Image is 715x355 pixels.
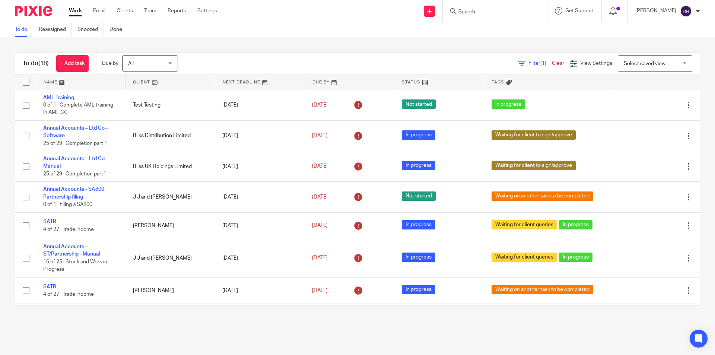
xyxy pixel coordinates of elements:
[215,304,305,334] td: [DATE]
[552,61,564,66] a: Clear
[492,80,504,84] span: Tags
[215,151,305,182] td: [DATE]
[125,120,215,151] td: Bliss Distribution Limited
[43,202,92,207] span: 0 of 1 · Filing a SA800
[492,191,593,201] span: Waiting on another task to be completed
[215,277,305,304] td: [DATE]
[197,7,217,15] a: Settings
[312,194,328,200] span: [DATE]
[312,256,328,261] span: [DATE]
[402,220,435,229] span: In progress
[43,141,107,146] span: 25 of 29 · Completion part 1
[492,99,525,109] span: In progress
[43,244,100,257] a: Annual Accounts – ST/Partnership - Manual
[312,223,328,228] span: [DATE]
[43,284,56,289] a: SATR
[635,7,676,15] p: [PERSON_NAME]
[117,7,133,15] a: Clients
[458,9,525,16] input: Search
[43,102,113,115] span: 0 of 1 · Complete AML training in AML CC
[215,212,305,239] td: [DATE]
[43,126,108,138] a: Annual Accounts – Ltd Co - Software
[43,187,104,199] a: Annual Accounts - SA800 Partnership filing
[215,239,305,278] td: [DATE]
[125,151,215,182] td: Bliss UK Holdings Limited
[559,220,592,229] span: In progress
[56,55,89,72] a: + Add task
[69,7,82,15] a: Work
[680,5,692,17] img: svg%3E
[402,99,436,109] span: Not started
[528,61,552,66] span: Filter
[93,7,105,15] a: Email
[102,60,118,67] p: Due by
[144,7,156,15] a: Team
[312,164,328,169] span: [DATE]
[43,227,94,232] span: 4 of 27 · Trade Income
[125,212,215,239] td: [PERSON_NAME]
[38,60,49,66] span: (18)
[215,90,305,120] td: [DATE]
[43,156,108,169] a: Annual Accounts – Ltd Co - Manual
[540,61,546,66] span: (1)
[43,95,74,100] a: AML Training
[125,304,215,334] td: [PERSON_NAME]
[43,171,106,177] span: 25 of 29 · Completion part1
[15,6,52,16] img: Pixie
[39,22,72,37] a: Reassigned
[125,277,215,304] td: [PERSON_NAME]
[402,253,435,262] span: In progress
[128,61,134,66] span: All
[312,133,328,138] span: [DATE]
[492,220,557,229] span: Waiting for client queries
[402,285,435,294] span: In progress
[125,182,215,212] td: J J and [PERSON_NAME]
[215,182,305,212] td: [DATE]
[402,130,435,140] span: In progress
[168,7,186,15] a: Reports
[125,90,215,120] td: Test Testing
[15,22,33,37] a: To do
[580,61,612,66] span: View Settings
[312,288,328,293] span: [DATE]
[492,130,576,140] span: Waiting for client to sign/approve
[402,191,436,201] span: Not started
[565,8,594,13] span: Get Support
[312,102,328,108] span: [DATE]
[109,22,128,37] a: Done
[559,253,592,262] span: In progress
[215,120,305,151] td: [DATE]
[125,239,215,278] td: J J and [PERSON_NAME]
[23,60,49,67] h1: To do
[43,219,56,224] a: SATR
[492,285,593,294] span: Waiting on another task to be completed
[77,22,104,37] a: Snoozed
[492,253,557,262] span: Waiting for client queries
[492,161,576,170] span: Waiting for client to sign/approve
[402,161,435,170] span: In progress
[624,61,665,66] span: Select saved view
[43,292,94,297] span: 4 of 27 · Trade Income
[43,259,107,272] span: 16 of 25 · Stock and Work in Progress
